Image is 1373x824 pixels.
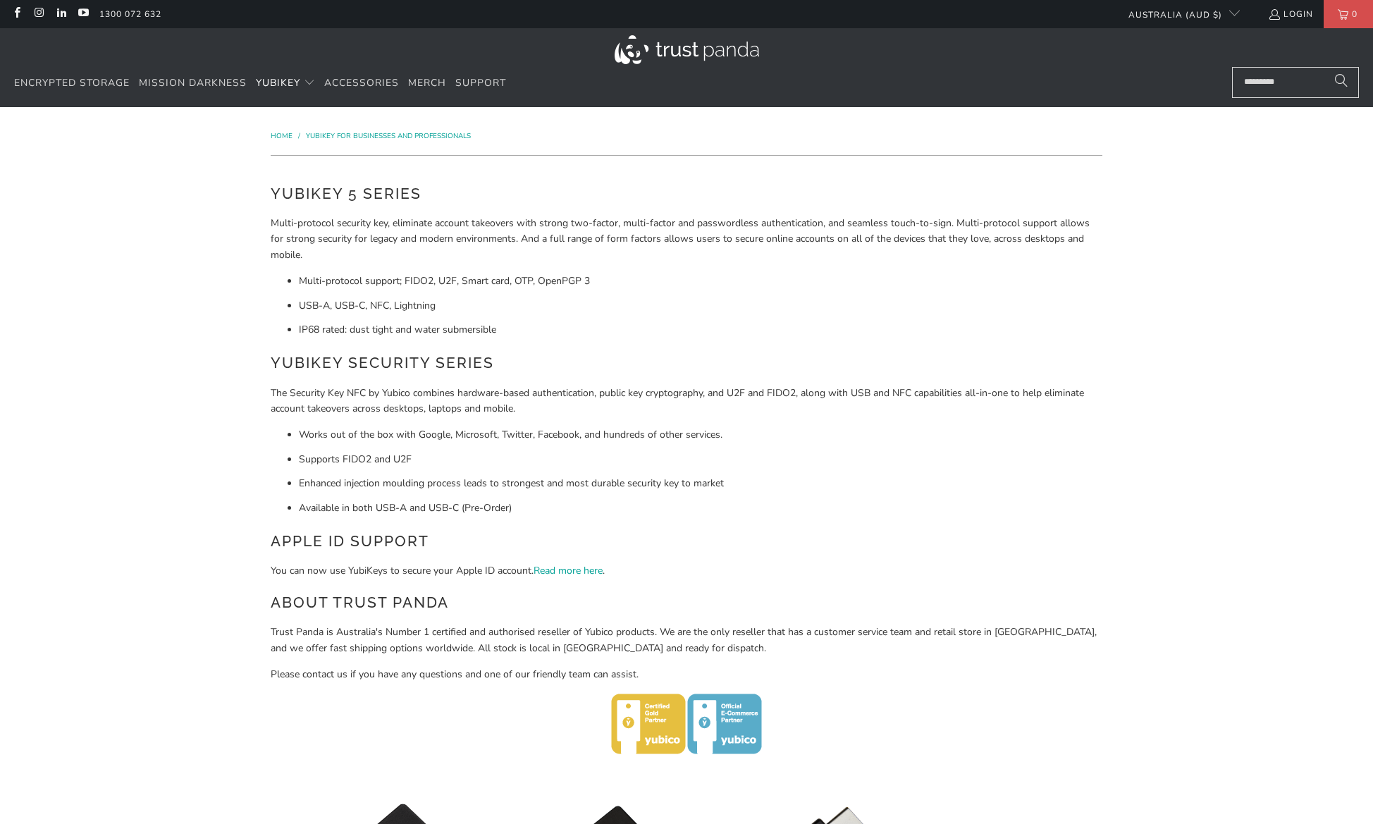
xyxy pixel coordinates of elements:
[271,131,293,141] span: Home
[324,67,399,100] a: Accessories
[324,76,399,90] span: Accessories
[306,131,471,141] a: YubiKey for Businesses and Professionals
[271,591,1102,614] h2: About Trust Panda
[299,500,1102,516] li: Available in both USB-A and USB-C (Pre-Order)
[11,8,23,20] a: Trust Panda Australia on Facebook
[408,67,446,100] a: Merch
[1232,67,1359,98] input: Search...
[271,216,1102,263] p: Multi-protocol security key, eliminate account takeovers with strong two-factor, multi-factor and...
[55,8,67,20] a: Trust Panda Australia on LinkedIn
[139,76,247,90] span: Mission Darkness
[1324,67,1359,98] button: Search
[256,76,300,90] span: YubiKey
[271,625,1102,656] p: Trust Panda is Australia's Number 1 certified and authorised reseller of Yubico products. We are ...
[299,322,1102,338] li: IP68 rated: dust tight and water submersible
[271,183,1102,205] h2: YubiKey 5 Series
[299,298,1102,314] li: USB-A, USB-C, NFC, Lightning
[14,67,506,100] nav: Translation missing: en.navigation.header.main_nav
[77,8,89,20] a: Trust Panda Australia on YouTube
[455,76,506,90] span: Support
[299,476,1102,491] li: Enhanced injection moulding process leads to strongest and most durable security key to market
[534,564,603,577] a: Read more here
[14,67,130,100] a: Encrypted Storage
[32,8,44,20] a: Trust Panda Australia on Instagram
[139,67,247,100] a: Mission Darkness
[99,6,161,22] a: 1300 072 632
[1268,6,1313,22] a: Login
[455,67,506,100] a: Support
[271,667,1102,682] p: Please contact us if you have any questions and one of our friendly team can assist.
[271,530,1102,553] h2: Apple ID Support
[298,131,300,141] span: /
[256,67,315,100] summary: YubiKey
[271,563,1102,579] p: You can now use YubiKeys to secure your Apple ID account. .
[615,35,759,64] img: Trust Panda Australia
[271,386,1102,417] p: The Security Key NFC by Yubico combines hardware-based authentication, public key cryptography, a...
[299,273,1102,289] li: Multi-protocol support; FIDO2, U2F, Smart card, OTP, OpenPGP 3
[271,131,295,141] a: Home
[299,452,1102,467] li: Supports FIDO2 and U2F
[408,76,446,90] span: Merch
[299,427,1102,443] li: Works out of the box with Google, Microsoft, Twitter, Facebook, and hundreds of other services.
[271,352,1102,374] h2: YubiKey Security Series
[14,76,130,90] span: Encrypted Storage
